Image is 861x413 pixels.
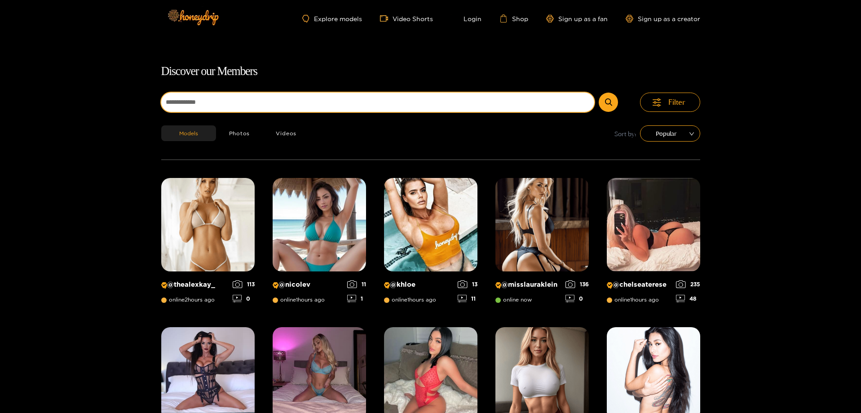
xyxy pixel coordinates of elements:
[273,178,366,271] img: Creator Profile Image: nicolev
[161,178,255,309] a: Creator Profile Image: thealexkay_@thealexkay_online2hours ago1130
[607,297,659,303] span: online 1 hours ago
[565,280,589,288] div: 136
[495,280,561,289] p: @ misslauraklein
[647,127,693,140] span: Popular
[499,14,528,22] a: Shop
[380,14,433,22] a: Video Shorts
[161,297,215,303] span: online 2 hours ago
[458,295,477,302] div: 11
[640,93,700,112] button: Filter
[607,178,700,271] img: Creator Profile Image: chelseaterese
[384,297,436,303] span: online 1 hours ago
[347,280,366,288] div: 11
[668,97,685,107] span: Filter
[614,129,636,139] span: Sort by:
[273,297,325,303] span: online 1 hours ago
[495,178,589,271] img: Creator Profile Image: misslauraklein
[676,280,700,288] div: 235
[273,178,366,309] a: Creator Profile Image: nicolev@nicolevonline1hours ago111
[263,125,309,141] button: Videos
[161,178,255,271] img: Creator Profile Image: thealexkay_
[626,15,700,22] a: Sign up as a creator
[161,62,700,81] h1: Discover our Members
[302,15,362,22] a: Explore models
[380,14,393,22] span: video-camera
[607,178,700,309] a: Creator Profile Image: chelseaterese@chelseatereseonline1hours ago23548
[384,178,477,309] a: Creator Profile Image: khloe@khloeonline1hours ago1311
[161,280,228,289] p: @ thealexkay_
[451,14,481,22] a: Login
[458,280,477,288] div: 13
[607,280,671,289] p: @ chelseaterese
[216,125,263,141] button: Photos
[273,280,343,289] p: @ nicolev
[161,125,216,141] button: Models
[495,297,532,303] span: online now
[233,295,255,302] div: 0
[599,93,618,112] button: Submit Search
[384,178,477,271] img: Creator Profile Image: khloe
[640,125,700,142] div: sort
[546,15,608,22] a: Sign up as a fan
[676,295,700,302] div: 48
[495,178,589,309] a: Creator Profile Image: misslauraklein@misslaurakleinonline now1360
[233,280,255,288] div: 113
[384,280,453,289] p: @ khloe
[347,295,366,302] div: 1
[565,295,589,302] div: 0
